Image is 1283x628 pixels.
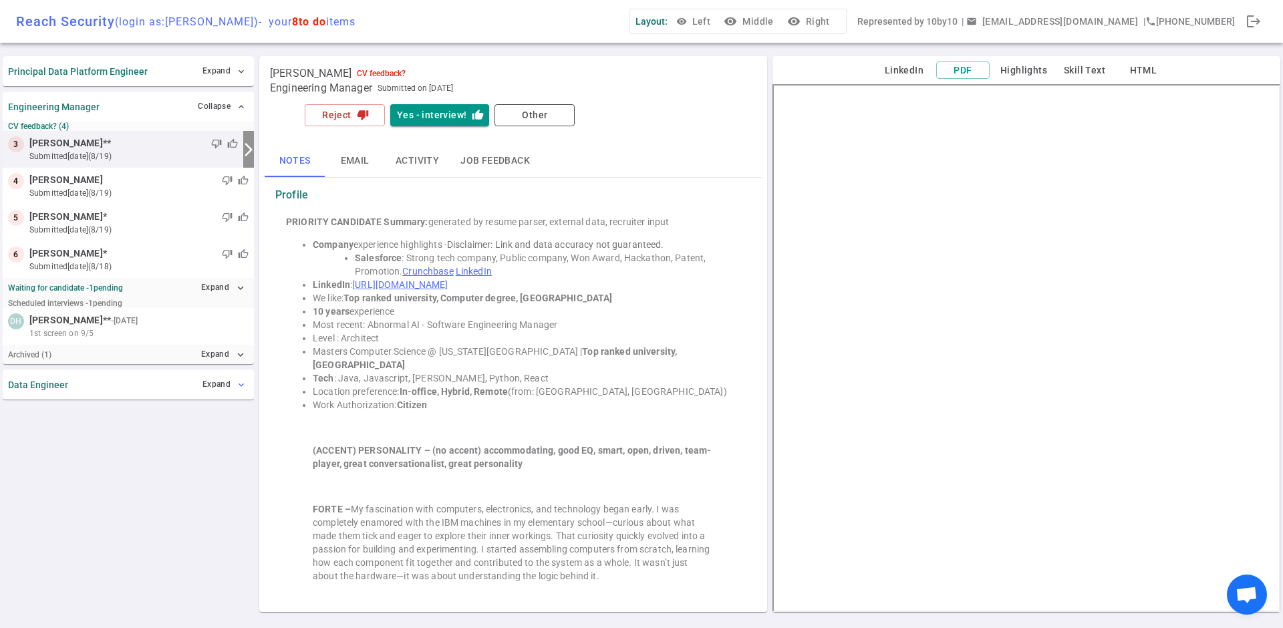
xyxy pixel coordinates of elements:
i: visibility [787,15,801,28]
span: expand_less [236,102,247,112]
span: visibility [676,16,687,27]
a: Open chat [1227,575,1267,615]
span: - your items [259,15,355,28]
li: Location preference: (from: [GEOGRAPHIC_DATA], [GEOGRAPHIC_DATA]) [313,385,740,398]
strong: Principal Data Platform Engineer [8,66,148,77]
span: thumb_down [222,249,233,259]
button: visibilityRight [785,9,835,34]
li: Masters Computer Science @ [US_STATE][GEOGRAPHIC_DATA] | [313,345,740,371]
strong: 10 years [313,306,349,317]
i: expand_more [235,282,247,294]
button: Expandexpand_more [198,345,249,364]
li: Level : Architect [313,331,740,345]
strong: Company [313,239,353,250]
span: logout [1246,13,1262,29]
strong: PRIORITY CANDIDATE Summary: [286,216,428,227]
li: experience [313,305,740,318]
strong: Engineering Manager [8,102,100,112]
span: 1st screen on 9/5 [29,327,94,339]
button: Collapse [194,97,249,116]
span: thumb_down [222,212,233,222]
button: Rejectthumb_down [305,104,385,126]
span: [PERSON_NAME] [29,313,103,327]
li: : Strong tech company, Public company, Won Award, Hackathon, Patent, Promotion. [355,251,740,278]
button: HTML [1117,62,1170,79]
button: LinkedIn [877,62,931,79]
div: 6 [8,247,24,263]
i: thumb_up [472,109,484,121]
li: : [313,278,740,291]
i: visibility [724,15,737,28]
div: generated by resume parser, external data, recruiter input [286,215,740,228]
span: thumb_up [238,175,249,186]
span: expand_more [236,66,247,77]
small: Archived ( 1 ) [8,350,51,359]
button: Left [673,9,716,34]
strong: Profile [275,188,308,202]
div: Reach Security [16,13,355,29]
small: submitted [DATE] (8/19) [29,150,238,162]
span: thumb_up [238,212,249,222]
span: Engineering Manager [270,82,372,95]
span: [PERSON_NAME] [29,247,103,261]
span: [PERSON_NAME] [29,210,103,224]
a: LinkedIn [456,266,492,277]
span: thumb_up [238,249,249,259]
button: PDF [936,61,990,80]
li: We like: [313,291,740,305]
li: Work Authorization: [313,398,740,412]
strong: Top ranked university, [GEOGRAPHIC_DATA] [313,346,679,370]
iframe: candidate_document_preview__iframe [772,84,1280,612]
button: Job feedback [450,145,541,177]
small: CV feedback? (4) [8,122,249,131]
strong: Citizen [397,400,428,410]
div: Represented by 10by10 | | [PHONE_NUMBER] [857,9,1235,34]
div: Done [1240,8,1267,35]
span: thumb_up [227,138,238,149]
small: submitted [DATE] (8/19) [29,224,249,236]
button: Activity [385,145,450,177]
button: Expandexpand_more [198,278,249,297]
span: [PERSON_NAME] [29,173,103,187]
span: Layout: [635,16,668,27]
strong: In-office, Hybrid, Remote [400,386,508,397]
small: Scheduled interviews - 1 pending [8,299,122,308]
button: Notes [265,145,325,177]
span: 8 to do [292,15,326,28]
strong: Data Engineer [8,379,68,390]
li: : Java, Javascript, [PERSON_NAME], Python, React [313,371,740,385]
strong: LinkedIn [313,279,350,290]
small: - [DATE] [111,315,138,327]
div: 3 [8,136,24,152]
span: [PERSON_NAME] [270,67,351,80]
strong: Salesforce [355,253,402,263]
i: phone [1145,16,1156,27]
button: Yes - interview!thumb_up [390,104,489,126]
i: expand_more [235,349,247,361]
li: Most recent: Abnormal AI - Software Engineering Manager [313,318,740,331]
button: Highlights [995,62,1052,79]
span: [PERSON_NAME] [29,136,103,150]
div: CV feedback? [357,69,406,78]
button: Skill Text [1058,62,1111,79]
button: Other [494,104,575,126]
a: Crunchbase [402,266,453,277]
span: expand_more [236,379,247,390]
span: (login as: [PERSON_NAME] ) [115,15,259,28]
small: submitted [DATE] (8/18) [29,261,249,273]
strong: FORTE – [313,504,351,514]
li: experience highlights - [313,238,740,251]
div: 5 [8,210,24,226]
button: visibilityMiddle [721,9,778,34]
i: arrow_forward_ios [241,142,257,158]
strong: Tech [313,373,334,383]
small: submitted [DATE] (8/19) [29,187,249,199]
strong: Waiting for candidate - 1 pending [8,283,123,293]
strong: (ACCENT) PERSONALITY – (no accent) accommodating, good EQ, smart, open, driven, team-player, grea... [313,445,711,469]
div: basic tabs example [265,145,762,177]
span: thumb_down [222,175,233,186]
button: Expand [199,375,249,394]
strong: Top ranked university, Computer degree, [GEOGRAPHIC_DATA] [343,293,613,303]
button: Expand [199,61,249,81]
div: 4 [8,173,24,189]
